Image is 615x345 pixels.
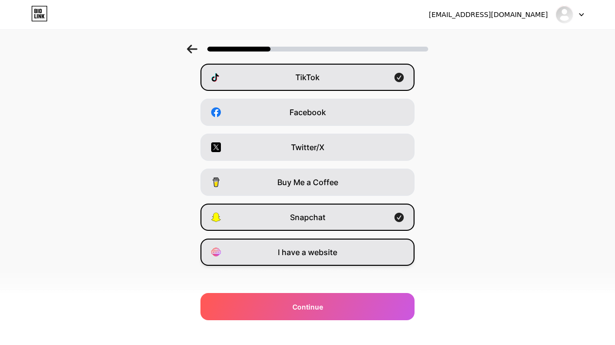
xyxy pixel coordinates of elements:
[290,211,326,223] span: Snapchat
[555,5,574,24] img: monsieurwinnie
[289,106,326,118] span: Facebook
[295,71,320,83] span: TikTok
[277,176,338,188] span: Buy Me a Coffee
[291,141,325,153] span: Twitter/X
[278,246,337,258] span: I have a website
[429,10,548,20] div: [EMAIL_ADDRESS][DOMAIN_NAME]
[292,302,323,312] span: Continue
